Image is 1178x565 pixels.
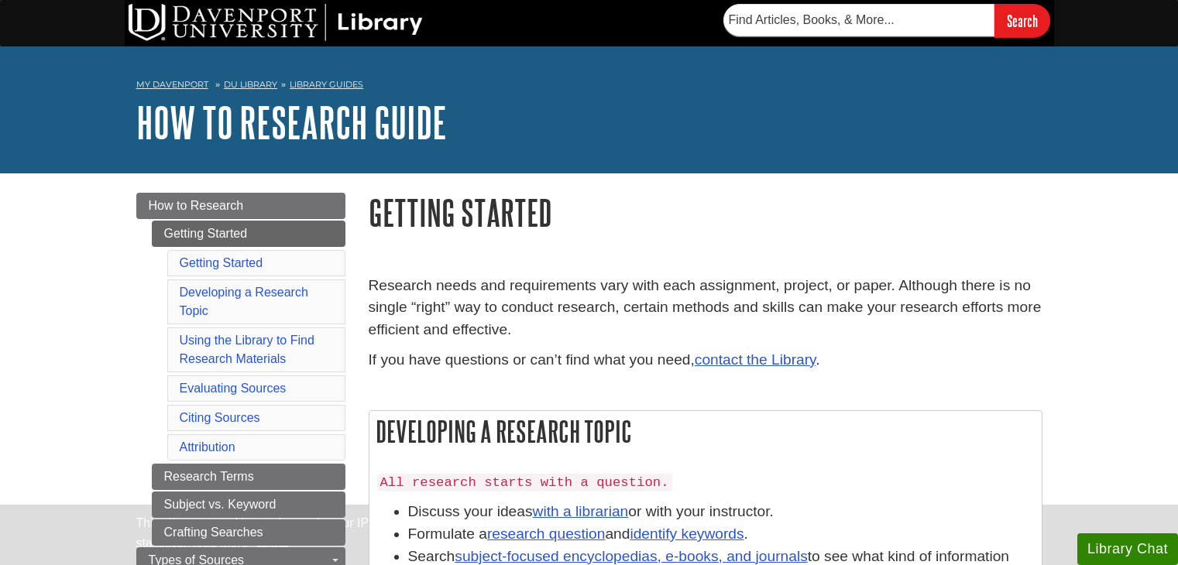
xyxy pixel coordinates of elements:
a: Subject vs. Keyword [152,491,345,518]
a: Attribution [180,440,235,454]
li: Discuss your ideas or with your instructor. [408,501,1034,523]
a: Using the Library to Find Research Materials [180,334,314,365]
a: identify keywords [630,526,744,542]
nav: breadcrumb [136,74,1042,99]
a: Evaluating Sources [180,382,287,395]
p: Research needs and requirements vary with each assignment, project, or paper. Although there is n... [369,275,1042,341]
h1: Getting Started [369,193,1042,232]
input: Find Articles, Books, & More... [723,4,994,36]
a: My Davenport [136,78,208,91]
button: Library Chat [1077,533,1178,565]
a: Getting Started [152,221,345,247]
a: contact the Library [695,351,816,368]
a: Research Terms [152,464,345,490]
a: Citing Sources [180,411,260,424]
input: Search [994,4,1050,37]
span: How to Research [149,199,244,212]
a: subject-focused encyclopedias, e-books, and journals [455,548,807,564]
h2: Developing a Research Topic [369,411,1042,452]
p: If you have questions or can’t find what you need, . [369,349,1042,372]
a: How to Research Guide [136,98,447,146]
a: research question [487,526,606,542]
code: All research starts with a question. [377,474,672,491]
a: How to Research [136,193,345,219]
a: Crafting Searches [152,519,345,546]
a: Developing a Research Topic [180,286,308,317]
img: DU Library [129,4,423,41]
form: Searches DU Library's articles, books, and more [723,4,1050,37]
a: DU Library [224,79,277,90]
a: Getting Started [180,256,263,269]
a: Library Guides [290,79,363,90]
li: Formulate a and . [408,523,1034,546]
a: with a librarian [533,503,629,519]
